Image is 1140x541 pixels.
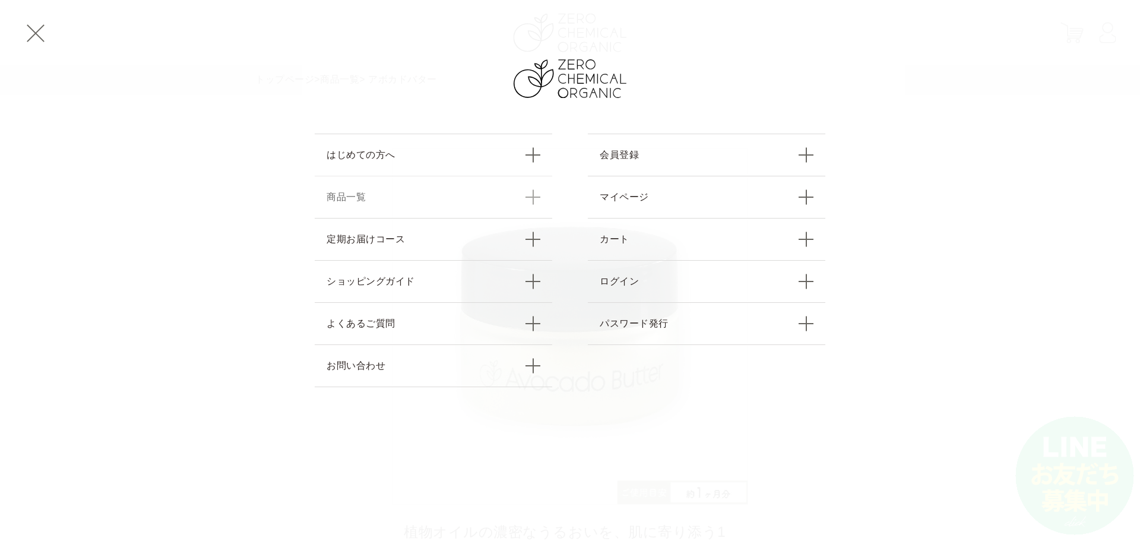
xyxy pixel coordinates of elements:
[315,218,552,260] a: 定期お届けコース
[588,260,825,302] a: ログイン
[588,302,825,345] a: パスワード発行
[315,134,552,176] a: はじめての方へ
[315,302,552,344] a: よくあるご質問
[315,344,552,387] a: お問い合わせ
[588,218,825,260] a: カート
[588,176,825,218] a: マイページ
[315,176,552,218] a: 商品一覧
[514,59,626,98] img: ZERO CHEMICAL ORGANIC
[588,134,825,176] a: 会員登録
[315,260,552,302] a: ショッピングガイド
